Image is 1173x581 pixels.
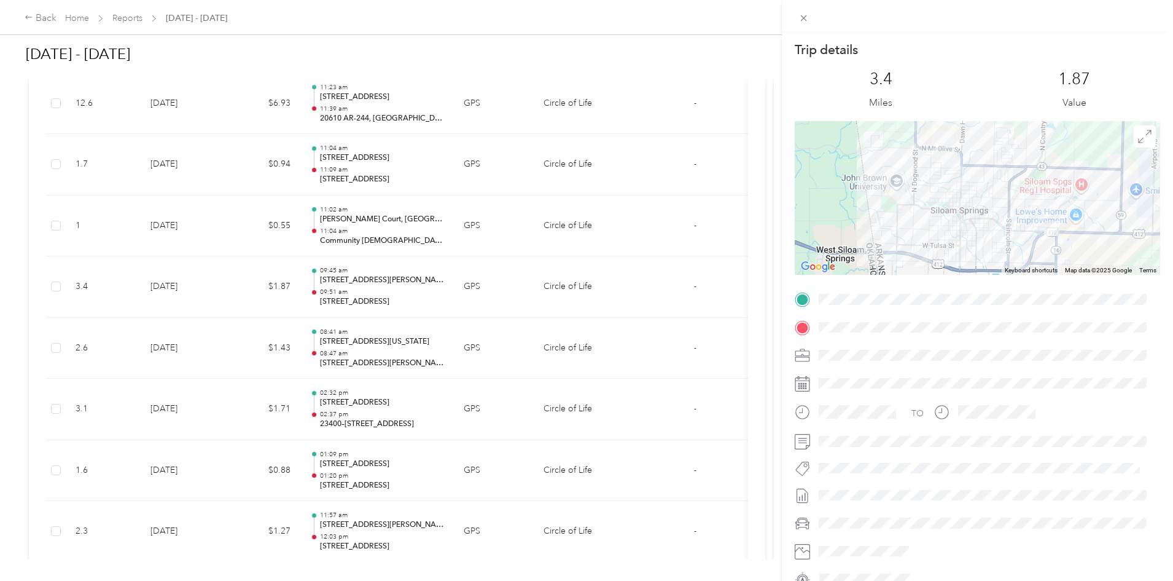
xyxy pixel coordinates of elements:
[1104,512,1173,581] iframe: Everlance-gr Chat Button Frame
[1005,266,1058,275] button: Keyboard shortcuts
[870,69,892,89] p: 3.4
[1139,267,1156,274] a: Terms (opens in new tab)
[1062,95,1086,111] p: Value
[1058,69,1090,89] p: 1.87
[795,41,858,58] p: Trip details
[911,407,924,420] div: TO
[869,95,892,111] p: Miles
[1065,267,1132,274] span: Map data ©2025 Google
[798,259,838,275] img: Google
[798,259,838,275] a: Open this area in Google Maps (opens a new window)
